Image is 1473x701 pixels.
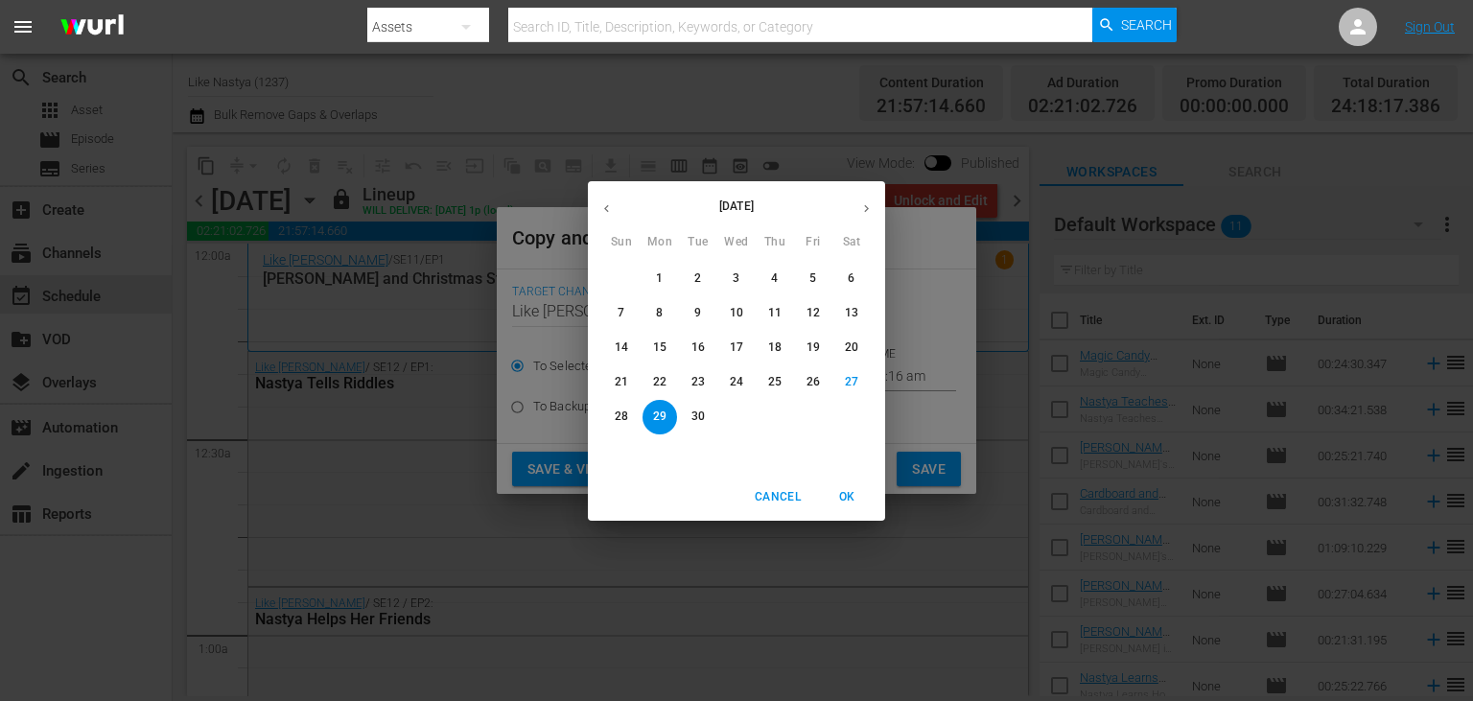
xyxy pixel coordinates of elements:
[834,296,869,331] button: 13
[681,262,715,296] button: 2
[653,374,666,390] p: 22
[845,339,858,356] p: 20
[1405,19,1455,35] a: Sign Out
[758,296,792,331] button: 11
[604,400,639,434] button: 28
[834,365,869,400] button: 27
[730,339,743,356] p: 17
[771,270,778,287] p: 4
[758,262,792,296] button: 4
[643,262,677,296] button: 1
[719,296,754,331] button: 10
[643,400,677,434] button: 29
[643,365,677,400] button: 22
[848,270,854,287] p: 6
[755,487,801,507] span: Cancel
[691,374,705,390] p: 23
[768,305,782,321] p: 11
[834,233,869,252] span: Sat
[691,409,705,425] p: 30
[604,331,639,365] button: 14
[604,233,639,252] span: Sun
[691,339,705,356] p: 16
[604,296,639,331] button: 7
[681,296,715,331] button: 9
[807,305,820,321] p: 12
[807,339,820,356] p: 19
[604,365,639,400] button: 21
[730,305,743,321] p: 10
[796,262,830,296] button: 5
[653,409,666,425] p: 29
[656,270,663,287] p: 1
[643,331,677,365] button: 15
[719,365,754,400] button: 24
[768,339,782,356] p: 18
[824,487,870,507] span: OK
[719,233,754,252] span: Wed
[758,365,792,400] button: 25
[656,305,663,321] p: 8
[758,331,792,365] button: 18
[747,481,808,513] button: Cancel
[845,305,858,321] p: 13
[845,374,858,390] p: 27
[730,374,743,390] p: 24
[768,374,782,390] p: 25
[681,331,715,365] button: 16
[643,296,677,331] button: 8
[681,400,715,434] button: 30
[618,305,624,321] p: 7
[615,339,628,356] p: 14
[834,331,869,365] button: 20
[834,262,869,296] button: 6
[809,270,816,287] p: 5
[1121,8,1172,42] span: Search
[681,233,715,252] span: Tue
[615,409,628,425] p: 28
[653,339,666,356] p: 15
[796,331,830,365] button: 19
[615,374,628,390] p: 21
[681,365,715,400] button: 23
[12,15,35,38] span: menu
[796,233,830,252] span: Fri
[796,296,830,331] button: 12
[758,233,792,252] span: Thu
[625,198,848,215] p: [DATE]
[733,270,739,287] p: 3
[694,270,701,287] p: 2
[643,233,677,252] span: Mon
[719,262,754,296] button: 3
[796,365,830,400] button: 26
[719,331,754,365] button: 17
[807,374,820,390] p: 26
[816,481,877,513] button: OK
[46,5,138,50] img: ans4CAIJ8jUAAAAAAAAAAAAAAAAAAAAAAAAgQb4GAAAAAAAAAAAAAAAAAAAAAAAAJMjXAAAAAAAAAAAAAAAAAAAAAAAAgAT5G...
[694,305,701,321] p: 9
